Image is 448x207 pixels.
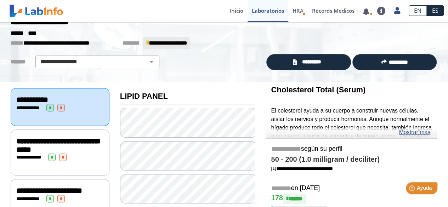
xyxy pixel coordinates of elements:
a: [1] [271,166,333,171]
h4: 178 [271,194,432,204]
a: ES [427,5,444,16]
a: Mostrar más [399,128,430,137]
a: EN [409,5,427,16]
h5: según su perfil [271,145,432,153]
h4: 50 - 200 (1.0 milligram / deciliter) [271,155,432,164]
h5: en [DATE] [271,184,432,192]
b: LIPID PANEL [120,92,168,100]
b: Cholesterol Total (Serum) [271,85,365,94]
iframe: Help widget launcher [385,179,440,199]
span: HRA [293,7,304,14]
